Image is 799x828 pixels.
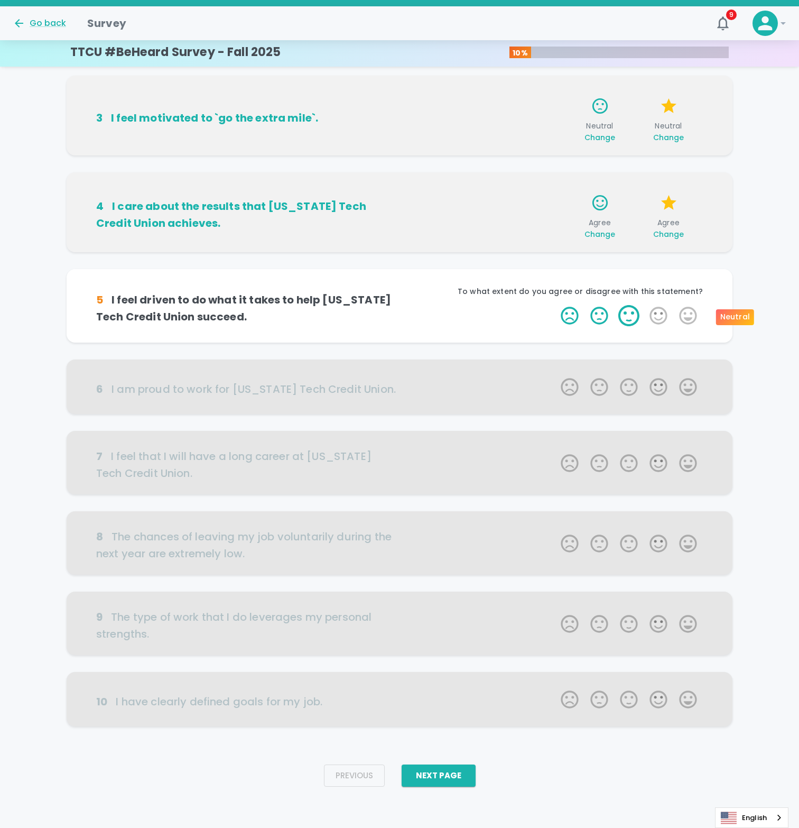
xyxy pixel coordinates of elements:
span: Neutral [570,121,630,143]
p: 10% [509,48,532,58]
span: Neutral [638,121,699,143]
span: Change [653,132,684,143]
div: Language [715,807,788,828]
a: English [716,808,788,827]
span: Change [653,229,684,240]
h1: Survey [87,15,126,32]
span: Agree [638,217,699,240]
div: Neutral [716,309,754,325]
span: Agree [570,217,630,240]
p: To what extent do you agree or disagree with this statement? [400,286,703,297]
span: Change [584,229,616,240]
h6: I care about the results that [US_STATE] Tech Credit Union achieves. [96,198,400,232]
div: 5 [96,291,103,308]
h6: I feel driven to do what it takes to help [US_STATE] Tech Credit Union succeed. [96,291,400,325]
h6: I feel motivated to `go the extra mile`. [96,109,400,126]
span: 9 [726,10,737,20]
span: Change [584,132,616,143]
aside: Language selected: English [715,807,788,828]
div: 3 [96,109,103,126]
button: Next Page [402,765,476,787]
button: 9 [710,11,736,36]
h4: TTCU #BeHeard Survey - Fall 2025 [70,45,281,60]
button: Go back [13,17,66,30]
div: 4 [96,198,104,215]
